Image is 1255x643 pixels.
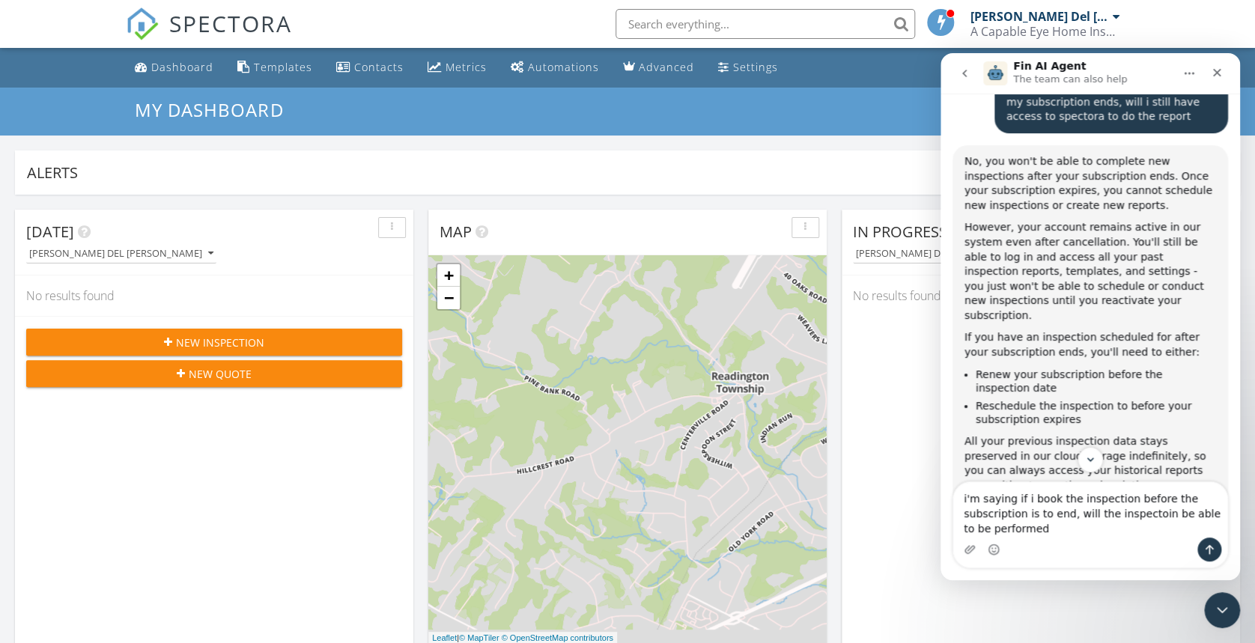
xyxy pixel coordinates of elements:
[617,54,700,82] a: Advanced
[12,92,288,538] div: Fin AI Agent says…
[26,360,402,387] button: New Quote
[24,101,276,159] div: No, you won't be able to complete new inspections after your subscription ends. Once your subscri...
[639,60,694,74] div: Advanced
[354,60,404,74] div: Contacts
[257,484,281,508] button: Send a message…
[137,394,162,419] button: Scroll to bottom
[970,24,1119,39] div: A Capable Eye Home Inspections LLC
[440,222,472,242] span: Map
[712,54,784,82] a: Settings
[24,277,276,306] div: If you have an inspection scheduled for after your subscription ends, you'll need to either:
[853,222,947,242] span: In Progress
[169,7,292,39] span: SPECTORA
[437,264,460,287] a: Zoom in
[432,633,457,642] a: Leaflet
[1204,592,1240,628] iframe: Intercom live chat
[970,9,1108,24] div: [PERSON_NAME] Del [PERSON_NAME]
[23,490,35,502] button: Upload attachment
[616,9,915,39] input: Search everything...
[151,60,213,74] div: Dashboard
[13,429,287,484] textarea: Message…
[856,249,1040,259] div: [PERSON_NAME] Del [PERSON_NAME]
[126,7,159,40] img: The Best Home Inspection Software - Spectora
[733,60,778,74] div: Settings
[29,249,213,259] div: [PERSON_NAME] Del [PERSON_NAME]
[189,366,252,382] span: New Quote
[24,381,276,439] div: All your previous inspection data stays preserved in our cloud storage indefinitely, so you can a...
[35,314,276,342] li: Renew your subscription before the inspection date
[129,54,219,82] a: Dashboard
[24,167,276,269] div: However, your account remains active in our system even after cancellation. You'll still be able ...
[842,275,1240,316] div: No results found
[35,346,276,374] li: Reschedule the inspection to before your subscription expires
[12,92,288,537] div: No, you won't be able to complete new inspections after your subscription ends. Once your subscri...
[254,60,312,74] div: Templates
[459,633,499,642] a: © MapTiler
[126,20,292,52] a: SPECTORA
[27,162,1206,183] div: Alerts
[853,244,1043,264] button: [PERSON_NAME] Del [PERSON_NAME]
[422,54,493,82] a: Metrics
[176,335,264,350] span: New Inspection
[231,54,318,82] a: Templates
[437,287,460,309] a: Zoom out
[446,60,487,74] div: Metrics
[15,275,413,316] div: No results found
[47,490,59,502] button: Emoji picker
[505,54,605,82] a: Automations (Basic)
[26,222,74,242] span: [DATE]
[135,97,283,122] span: My Dashboard
[528,60,599,74] div: Automations
[330,54,410,82] a: Contacts
[26,244,216,264] button: [PERSON_NAME] Del [PERSON_NAME]
[502,633,613,642] a: © OpenStreetMap contributors
[26,329,402,356] button: New Inspection
[941,53,1240,580] iframe: Intercom live chat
